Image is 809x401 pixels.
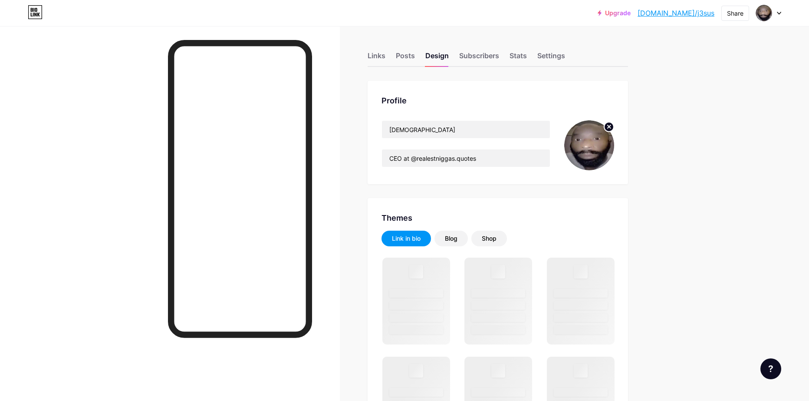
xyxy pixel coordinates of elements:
[382,121,550,138] input: Name
[396,50,415,66] div: Posts
[638,8,714,18] a: [DOMAIN_NAME]/j3sus
[459,50,499,66] div: Subscribers
[381,95,614,106] div: Profile
[425,50,449,66] div: Design
[598,10,631,17] a: Upgrade
[392,234,421,243] div: Link in bio
[727,9,743,18] div: Share
[510,50,527,66] div: Stats
[382,149,550,167] input: Bio
[537,50,565,66] div: Settings
[482,234,497,243] div: Shop
[564,120,614,170] img: j3sus
[445,234,457,243] div: Blog
[368,50,385,66] div: Links
[381,212,614,224] div: Themes
[756,5,772,21] img: j3sus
